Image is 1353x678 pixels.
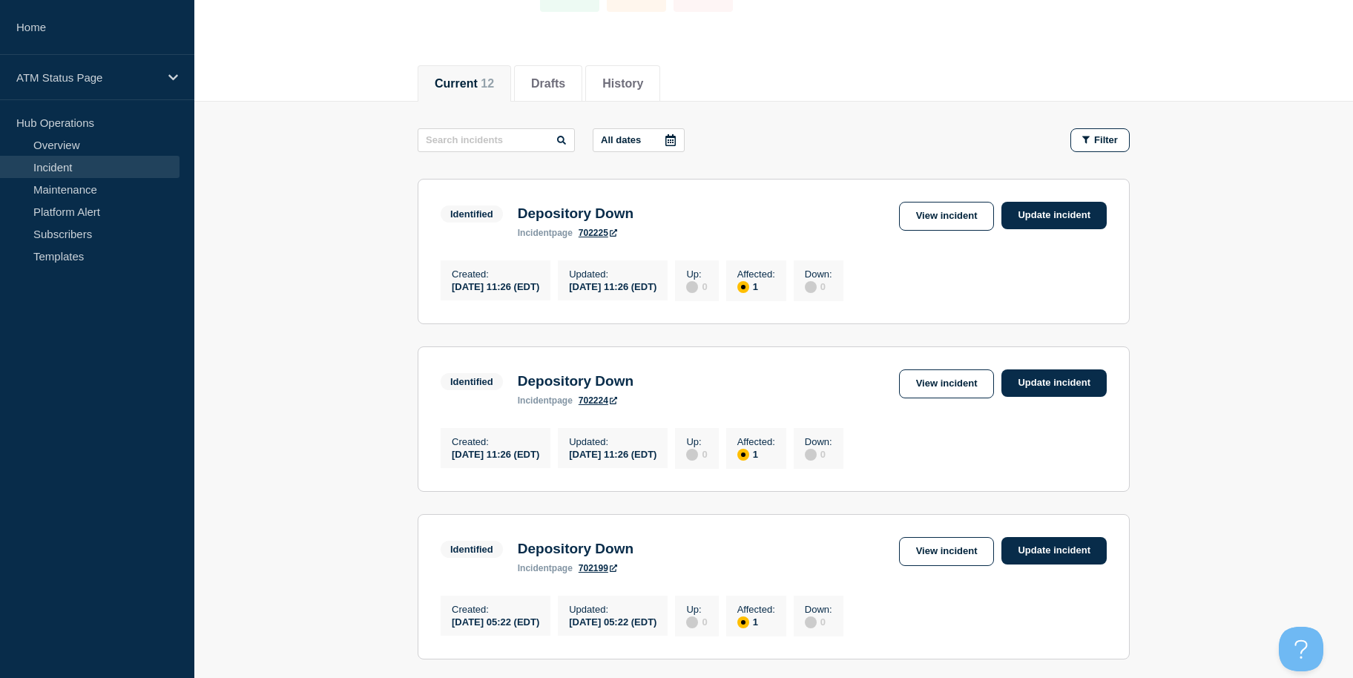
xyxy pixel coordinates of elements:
a: Update incident [1001,369,1107,397]
div: 0 [805,615,832,628]
span: Identified [441,541,503,558]
a: 702225 [579,228,617,238]
button: Current 12 [435,77,494,90]
div: [DATE] 05:22 (EDT) [569,615,656,628]
h3: Depository Down [518,373,633,389]
a: View incident [899,537,995,566]
button: Drafts [531,77,565,90]
p: Updated : [569,269,656,280]
a: 702199 [579,563,617,573]
a: Update incident [1001,202,1107,229]
h3: Depository Down [518,541,633,557]
span: incident [518,563,552,573]
div: affected [737,449,749,461]
p: page [518,563,573,573]
p: page [518,395,573,406]
span: Filter [1094,134,1118,145]
div: [DATE] 11:26 (EDT) [569,280,656,292]
div: 1 [737,615,775,628]
div: disabled [686,281,698,293]
div: [DATE] 11:26 (EDT) [569,447,656,460]
p: Affected : [737,604,775,615]
div: disabled [686,449,698,461]
div: 0 [805,447,832,461]
p: Updated : [569,436,656,447]
a: 702224 [579,395,617,406]
p: Created : [452,269,539,280]
p: Up : [686,436,707,447]
h3: Depository Down [518,205,633,222]
span: Identified [441,373,503,390]
div: 1 [737,280,775,293]
div: affected [737,281,749,293]
p: ATM Status Page [16,71,159,84]
button: Filter [1070,128,1130,152]
button: History [602,77,643,90]
div: 0 [805,280,832,293]
div: 0 [686,280,707,293]
div: [DATE] 11:26 (EDT) [452,447,539,460]
p: Created : [452,604,539,615]
div: disabled [686,616,698,628]
p: Updated : [569,604,656,615]
span: incident [518,395,552,406]
p: Up : [686,269,707,280]
div: 0 [686,447,707,461]
div: disabled [805,449,817,461]
div: disabled [805,616,817,628]
p: Down : [805,269,832,280]
p: Up : [686,604,707,615]
p: page [518,228,573,238]
iframe: Help Scout Beacon - Open [1279,627,1323,671]
p: Created : [452,436,539,447]
input: Search incidents [418,128,575,152]
a: View incident [899,202,995,231]
div: 0 [686,615,707,628]
p: Affected : [737,269,775,280]
a: View incident [899,369,995,398]
div: 1 [737,447,775,461]
p: Affected : [737,436,775,447]
div: affected [737,616,749,628]
p: Down : [805,604,832,615]
span: 12 [481,77,494,90]
div: disabled [805,281,817,293]
p: Down : [805,436,832,447]
a: Update incident [1001,537,1107,565]
div: [DATE] 11:26 (EDT) [452,280,539,292]
span: Identified [441,205,503,223]
div: [DATE] 05:22 (EDT) [452,615,539,628]
p: All dates [601,134,641,145]
button: All dates [593,128,685,152]
span: incident [518,228,552,238]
